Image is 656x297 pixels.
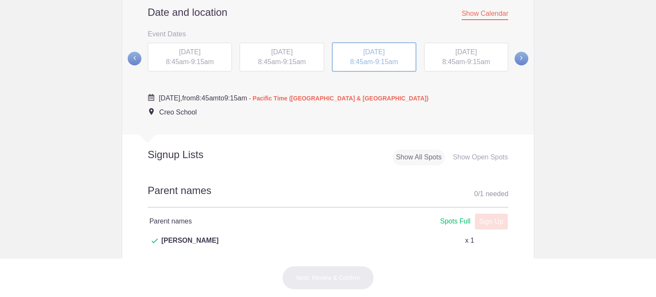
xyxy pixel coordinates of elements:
[147,42,233,72] button: [DATE] 8:45am-9:15am
[122,148,260,161] h2: Signup Lists
[424,43,509,72] div: -
[166,58,188,65] span: 8:45am
[224,94,247,102] span: 9:15am
[350,58,373,65] span: 8:45am
[271,48,293,56] span: [DATE]
[196,94,218,102] span: 8:45am
[332,42,416,72] div: -
[392,150,445,165] div: Show All Spots
[363,48,385,56] span: [DATE]
[375,58,398,65] span: 9:15am
[149,216,328,226] h4: Parent names
[331,42,417,73] button: [DATE] 8:45am-9:15am
[148,43,232,72] div: -
[191,58,214,65] span: 9:15am
[474,188,508,200] div: 0 1 needed
[283,58,306,65] span: 9:15am
[462,10,508,20] span: Show Calendar
[282,266,374,290] button: Next: Review & Confirm
[148,183,509,208] h2: Parent names
[449,150,511,165] div: Show Open Spots
[148,27,509,40] h3: Event Dates
[467,58,490,65] span: 9:15am
[159,94,182,102] span: [DATE],
[159,109,197,116] span: Creo School
[478,190,480,197] span: /
[258,58,281,65] span: 8:45am
[152,238,158,244] img: Check dark green
[249,95,428,102] span: - Pacific Time ([GEOGRAPHIC_DATA] & [GEOGRAPHIC_DATA])
[148,6,509,19] h2: Date and location
[424,42,509,72] button: [DATE] 8:45am-9:15am
[161,235,219,256] span: [PERSON_NAME]
[159,94,429,102] span: from to
[239,42,325,72] button: [DATE] 8:45am-9:15am
[465,235,474,246] p: x 1
[179,48,200,56] span: [DATE]
[240,43,324,72] div: -
[148,94,155,101] img: Cal purple
[442,58,465,65] span: 8:45am
[149,108,154,115] img: Event location
[440,216,470,227] div: Spots Full
[455,48,477,56] span: [DATE]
